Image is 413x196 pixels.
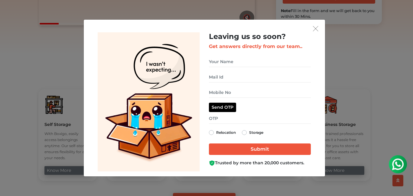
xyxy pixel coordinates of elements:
[249,129,263,136] label: Storage
[209,72,311,82] input: Mail Id
[6,6,18,18] img: whatsapp-icon.svg
[209,160,215,166] img: Boxigo Customer Shield
[209,87,311,98] input: Mobile No
[209,43,311,49] h3: Get answers directly from our team..
[209,56,311,67] input: Your Name
[209,113,311,124] input: OTP
[209,103,236,112] button: Send OTP
[98,32,200,172] img: Lead Welcome Image
[209,143,311,155] input: Submit
[209,160,311,166] div: Trusted by more than 20,000 customers.
[216,129,236,136] label: Relocation
[313,26,318,31] img: exit
[209,32,311,41] h2: Leaving us so soon?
